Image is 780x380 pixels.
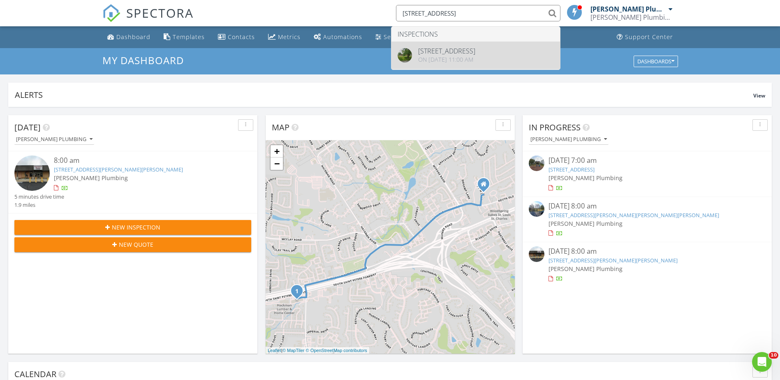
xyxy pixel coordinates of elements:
[271,145,283,158] a: Zoom in
[530,137,607,142] div: [PERSON_NAME] Plumbing
[549,174,623,182] span: [PERSON_NAME] Plumbing
[271,158,283,170] a: Zoom out
[266,347,369,354] div: |
[396,5,560,21] input: Search everything...
[282,348,305,353] a: © MapTiler
[549,211,719,219] a: [STREET_ADDRESS][PERSON_NAME][PERSON_NAME][PERSON_NAME]
[310,30,366,45] a: Automations (Basic)
[272,122,289,133] span: Map
[215,30,258,45] a: Contacts
[14,237,251,252] button: New Quote
[112,223,160,232] span: New Inspection
[278,33,301,41] div: Metrics
[297,291,302,296] div: 3004 S St Peters Pkwy, Saint Charles, MO 63303
[14,220,251,235] button: New Inspection
[484,184,488,189] div: 2153 S Old Hwy 94, St. Charles MO 63303
[54,174,128,182] span: [PERSON_NAME] Plumbing
[104,30,154,45] a: Dashboard
[160,30,208,45] a: Templates
[102,53,184,67] span: My Dashboard
[398,48,412,63] img: streetview
[102,11,194,28] a: SPECTORA
[119,240,153,249] span: New Quote
[418,56,475,63] div: On [DATE] 11:00 am
[549,155,746,166] div: [DATE] 7:00 am
[529,122,581,133] span: In Progress
[753,92,765,99] span: View
[126,4,194,21] span: SPECTORA
[14,134,94,145] button: [PERSON_NAME] Plumbing
[625,33,673,41] div: Support Center
[116,33,150,41] div: Dashboard
[323,33,362,41] div: Automations
[14,201,64,209] div: 1.9 miles
[549,166,595,173] a: [STREET_ADDRESS]
[14,155,50,191] img: streetview
[173,33,205,41] div: Templates
[613,30,676,45] a: Support Center
[102,4,120,22] img: The Best Home Inspection Software - Spectora
[769,352,778,359] span: 10
[529,201,544,217] img: streetview
[54,166,183,173] a: [STREET_ADDRESS][PERSON_NAME][PERSON_NAME]
[590,13,673,21] div: Behrle Plumbing, LLC.
[529,155,766,192] a: [DATE] 7:00 am [STREET_ADDRESS] [PERSON_NAME] Plumbing
[268,348,281,353] a: Leaflet
[15,89,753,100] div: Alerts
[372,30,412,45] a: Settings
[549,201,746,211] div: [DATE] 8:00 am
[529,201,766,238] a: [DATE] 8:00 am [STREET_ADDRESS][PERSON_NAME][PERSON_NAME][PERSON_NAME] [PERSON_NAME] Plumbing
[529,155,544,171] img: streetview
[16,137,93,142] div: [PERSON_NAME] Plumbing
[529,246,544,262] img: streetview
[14,155,251,209] a: 8:00 am [STREET_ADDRESS][PERSON_NAME][PERSON_NAME] [PERSON_NAME] Plumbing 5 minutes drive time 1....
[549,246,746,257] div: [DATE] 8:00 am
[54,155,231,166] div: 8:00 am
[529,246,766,283] a: [DATE] 8:00 am [STREET_ADDRESS][PERSON_NAME][PERSON_NAME] [PERSON_NAME] Plumbing
[418,48,475,54] div: [STREET_ADDRESS]
[637,58,674,64] div: Dashboards
[391,27,560,42] li: Inspections
[549,220,623,227] span: [PERSON_NAME] Plumbing
[752,352,772,372] iframe: Intercom live chat
[228,33,255,41] div: Contacts
[265,30,304,45] a: Metrics
[384,33,408,41] div: Settings
[634,56,678,67] button: Dashboards
[14,193,64,201] div: 5 minutes drive time
[14,368,56,380] span: Calendar
[590,5,667,13] div: [PERSON_NAME] Plumbing
[549,257,678,264] a: [STREET_ADDRESS][PERSON_NAME][PERSON_NAME]
[529,134,609,145] button: [PERSON_NAME] Plumbing
[549,265,623,273] span: [PERSON_NAME] Plumbing
[306,348,367,353] a: © OpenStreetMap contributors
[14,122,41,133] span: [DATE]
[295,289,299,294] i: 1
